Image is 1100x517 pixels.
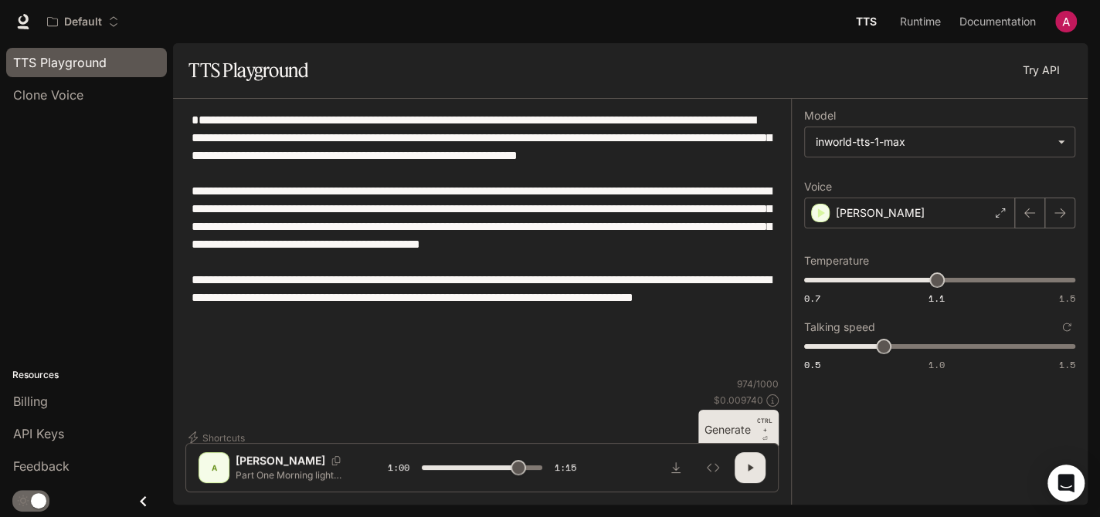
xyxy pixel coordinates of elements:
[1055,11,1077,32] img: User avatar
[929,358,945,371] span: 1.0
[236,468,351,482] p: Part One Morning light slipped gently through the thin curtains of the cozy Baltimore apartment, ...
[64,15,102,29] p: Default
[950,6,1044,37] a: Documentation
[841,6,891,37] a: TTS
[714,394,763,407] p: $ 0.009740
[1059,292,1075,305] span: 1.5
[804,322,875,333] p: Talking speed
[816,134,1050,150] div: inworld-tts-1-max
[892,6,949,37] a: Runtime
[856,12,877,32] span: TTS
[202,455,226,480] div: A
[805,127,1075,157] div: inworld-tts-1-max
[929,292,945,305] span: 1.1
[185,425,251,450] button: Shortcuts
[900,12,941,32] span: Runtime
[188,55,308,86] h1: TTS Playground
[236,453,325,468] p: [PERSON_NAME]
[1017,55,1066,86] a: Try API
[40,6,126,37] button: Open workspace menu
[757,416,772,444] p: ⏎
[555,460,576,475] span: 1:15
[698,452,728,483] button: Inspect
[660,452,691,483] button: Download audio
[804,181,832,192] p: Voice
[959,12,1036,32] span: Documentation
[388,460,409,475] span: 1:00
[1059,358,1075,371] span: 1.5
[325,456,347,465] button: Copy Voice ID
[804,358,820,371] span: 0.5
[698,410,779,450] button: GenerateCTRL +⏎
[1047,465,1085,502] div: Open Intercom Messenger
[804,292,820,305] span: 0.7
[1058,319,1075,336] button: Reset to default
[1051,6,1081,37] button: User avatar
[804,255,869,266] p: Temperature
[836,205,925,221] p: [PERSON_NAME]
[757,416,772,434] p: CTRL +
[804,110,836,121] p: Model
